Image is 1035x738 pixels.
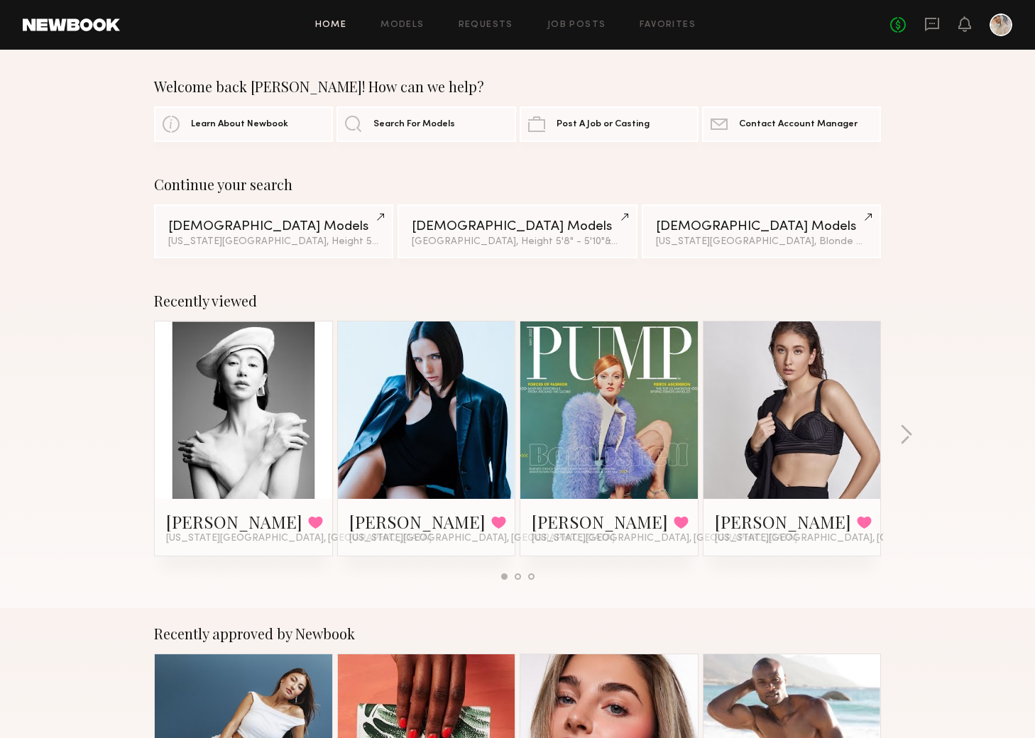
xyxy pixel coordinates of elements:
span: Learn About Newbook [191,120,288,129]
div: [DEMOGRAPHIC_DATA] Models [168,220,379,233]
div: Continue your search [154,176,881,193]
span: & 4 other filter s [605,237,674,246]
div: Recently approved by Newbook [154,625,881,642]
a: Home [315,21,347,30]
div: [US_STATE][GEOGRAPHIC_DATA], Blonde hair [656,237,867,247]
span: [US_STATE][GEOGRAPHIC_DATA], [GEOGRAPHIC_DATA] [166,533,432,544]
a: Models [380,21,424,30]
a: Contact Account Manager [702,106,881,142]
a: [DEMOGRAPHIC_DATA] Models[US_STATE][GEOGRAPHIC_DATA], Blonde hair [642,204,881,258]
a: Learn About Newbook [154,106,333,142]
span: Contact Account Manager [739,120,858,129]
div: [DEMOGRAPHIC_DATA] Models [656,220,867,233]
a: [PERSON_NAME] [166,510,302,533]
a: Requests [459,21,513,30]
span: [US_STATE][GEOGRAPHIC_DATA], [GEOGRAPHIC_DATA] [715,533,980,544]
span: Search For Models [373,120,455,129]
div: [DEMOGRAPHIC_DATA] Models [412,220,623,233]
span: [US_STATE][GEOGRAPHIC_DATA], [GEOGRAPHIC_DATA] [349,533,615,544]
a: [PERSON_NAME] [532,510,668,533]
span: [US_STATE][GEOGRAPHIC_DATA], [GEOGRAPHIC_DATA] [532,533,797,544]
div: [GEOGRAPHIC_DATA], Height 5'8" - 5'10" [412,237,623,247]
div: Recently viewed [154,292,881,309]
div: [US_STATE][GEOGRAPHIC_DATA], Height 5'8" - 5'10" [168,237,379,247]
a: [DEMOGRAPHIC_DATA] Models[GEOGRAPHIC_DATA], Height 5'8" - 5'10"&4other filters [398,204,637,258]
a: Search For Models [336,106,515,142]
a: Favorites [640,21,696,30]
span: Post A Job or Casting [557,120,650,129]
div: Welcome back [PERSON_NAME]! How can we help? [154,78,881,95]
a: Post A Job or Casting [520,106,699,142]
a: [PERSON_NAME] [715,510,851,533]
a: [DEMOGRAPHIC_DATA] Models[US_STATE][GEOGRAPHIC_DATA], Height 5'8" - 5'10" [154,204,393,258]
a: Job Posts [547,21,606,30]
a: [PERSON_NAME] [349,510,486,533]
